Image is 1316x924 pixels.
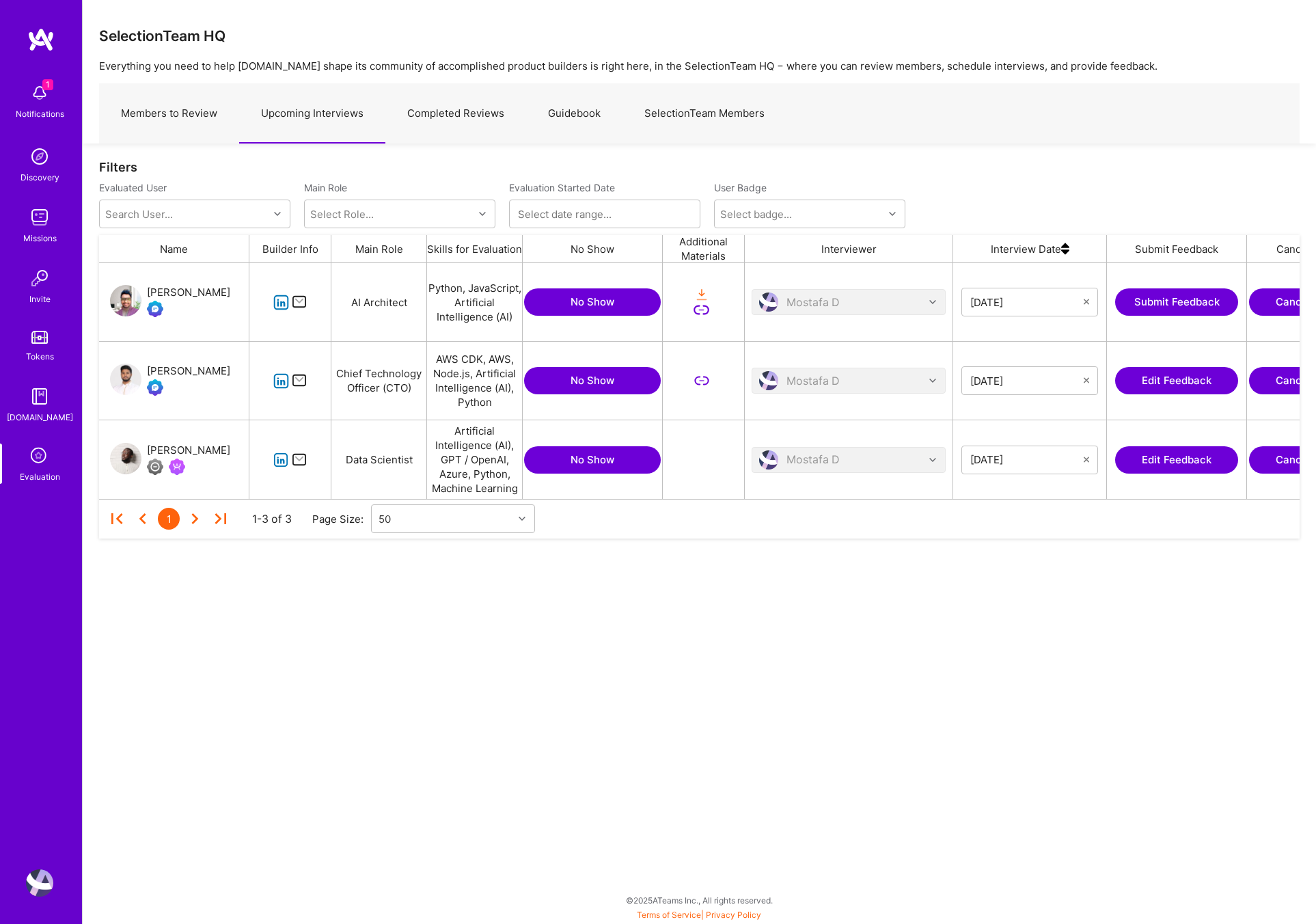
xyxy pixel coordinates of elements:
div: Interview Date [953,235,1107,262]
a: User Avatar[PERSON_NAME]Evaluation Call Booked [110,363,230,398]
button: Edit Feedback [1115,446,1238,474]
label: Main Role [304,181,495,194]
div: Main Role [331,235,427,262]
input: Select date range... [518,207,691,221]
input: Select Date... [970,295,1084,309]
input: Select Date... [970,374,1084,388]
i: icon Chevron [889,210,896,217]
button: Submit Feedback [1115,288,1238,316]
div: 50 [379,512,391,526]
i: icon SelectionTeam [27,444,53,470]
button: No Show [524,288,661,316]
div: [PERSON_NAME] [147,442,230,459]
i: icon Chevron [274,210,281,217]
i: icon Mail [292,452,307,467]
img: sort [1061,235,1069,262]
div: [PERSON_NAME] [147,284,230,301]
i: icon LinkSecondary [694,302,709,318]
div: Discovery [20,170,59,185]
span: | [637,910,761,920]
i: icon Mail [292,373,307,389]
div: 1-3 of 3 [252,512,292,526]
div: © 2025 ATeams Inc., All rights reserved. [82,883,1316,917]
img: tokens [31,331,48,344]
a: Terms of Service [637,910,701,920]
img: Invite [26,264,53,292]
img: Been on Mission [169,459,185,475]
img: User Avatar [110,285,141,316]
label: Evaluation Started Date [509,181,700,194]
div: Select Role... [310,207,374,221]
i: icon OrangeDownload [694,287,709,303]
div: Data Scientist [331,420,427,499]
a: User Avatar [23,869,57,897]
div: Notifications [16,107,64,121]
div: Search User... [105,207,173,221]
div: Tokens [26,349,54,364]
img: discovery [26,143,53,170]
button: No Show [524,446,661,474]
span: 1 [42,79,53,90]
p: Everything you need to help [DOMAIN_NAME] shape its community of accomplished product builders is... [99,59,1300,73]
label: User Badge [714,181,767,194]
img: Evaluation Call Booked [147,379,163,396]
a: Completed Reviews [385,84,526,144]
div: Select badge... [720,207,792,221]
div: Chief Technology Officer (CTO) [331,342,427,420]
a: User Avatar[PERSON_NAME]Limited AccessBeen on Mission [110,442,230,478]
div: Additional Materials [663,235,745,262]
div: Python, JavaScript, Artificial Intelligence (AI) [427,263,523,341]
div: [PERSON_NAME] [147,363,230,379]
a: SelectionTeam Members [622,84,786,144]
div: Invite [29,292,51,306]
div: AWS CDK, AWS, Node.js, Artificial Intelligence (AI), Python [427,342,523,420]
div: Artificial Intelligence (AI), GPT / OpenAI, Azure, Python, Machine Learning [427,420,523,499]
input: Select Date... [970,453,1084,467]
label: Evaluated User [99,181,290,194]
div: Missions [23,231,57,245]
img: teamwork [26,204,53,231]
div: AI Architect [331,263,427,341]
img: bell [26,79,53,107]
img: User Avatar [26,869,53,897]
i: icon Chevron [479,210,486,217]
img: User Avatar [110,364,141,395]
div: Submit Feedback [1107,235,1247,262]
i: icon Chevron [519,515,525,522]
div: [DOMAIN_NAME] [7,410,73,424]
div: Interviewer [745,235,953,262]
div: Name [99,235,249,262]
img: logo [27,27,55,52]
i: icon linkedIn [273,295,289,310]
i: icon LinkSecondary [694,373,709,389]
i: icon linkedIn [273,452,289,468]
div: Filters [99,160,1300,174]
div: Evaluation [20,470,60,484]
img: User Avatar [110,443,141,474]
i: icon Mail [292,295,307,310]
button: No Show [524,367,661,394]
img: guide book [26,383,53,410]
a: Guidebook [526,84,622,144]
img: Evaluation Call Booked [147,301,163,317]
a: Privacy Policy [706,910,761,920]
img: Limited Access [147,459,163,475]
div: 1 [158,508,180,530]
div: Skills for Evaluation [427,235,523,262]
div: Page Size: [312,512,371,526]
a: Members to Review [99,84,239,144]
a: User Avatar[PERSON_NAME]Evaluation Call Booked [110,284,230,320]
div: No Show [523,235,663,262]
button: Edit Feedback [1115,367,1238,394]
i: icon linkedIn [273,373,289,389]
h3: SelectionTeam HQ [99,27,225,44]
div: Builder Info [249,235,331,262]
a: Upcoming Interviews [239,84,385,144]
